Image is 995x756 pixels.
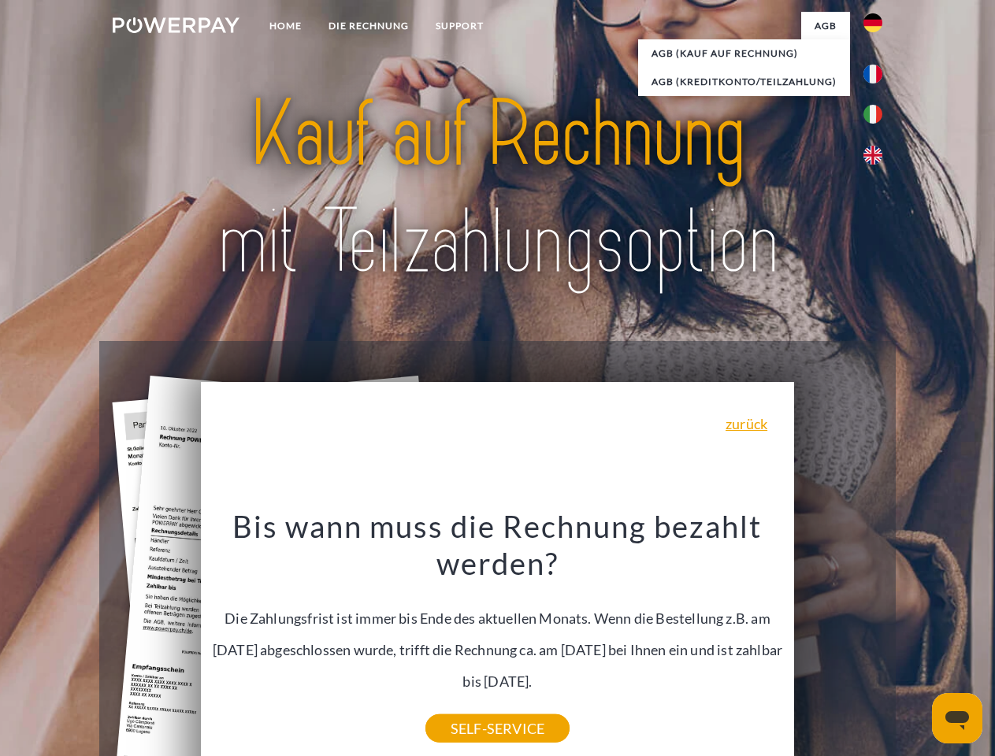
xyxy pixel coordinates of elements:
[863,146,882,165] img: en
[863,105,882,124] img: it
[863,13,882,32] img: de
[801,12,850,40] a: agb
[113,17,239,33] img: logo-powerpay-white.svg
[638,39,850,68] a: AGB (Kauf auf Rechnung)
[425,714,570,743] a: SELF-SERVICE
[150,76,845,302] img: title-powerpay_de.svg
[210,507,785,583] h3: Bis wann muss die Rechnung bezahlt werden?
[256,12,315,40] a: Home
[422,12,497,40] a: SUPPORT
[210,507,785,728] div: Die Zahlungsfrist ist immer bis Ende des aktuellen Monats. Wenn die Bestellung z.B. am [DATE] abg...
[932,693,982,743] iframe: Schaltfläche zum Öffnen des Messaging-Fensters
[315,12,422,40] a: DIE RECHNUNG
[638,68,850,96] a: AGB (Kreditkonto/Teilzahlung)
[726,417,767,431] a: zurück
[863,65,882,83] img: fr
